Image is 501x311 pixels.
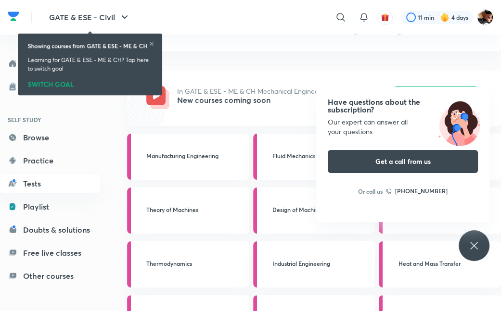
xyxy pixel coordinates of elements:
[272,151,370,160] h3: Fluid Mechanics
[169,96,330,104] h3: New courses coming soon
[127,134,249,180] a: Manufacturing Engineering
[127,241,249,287] a: Thermodynamics
[398,259,495,268] h3: Heat and Mass Transfer
[328,150,478,173] button: Get a call from us
[8,9,19,26] a: Company Logo
[377,10,393,25] button: avatar
[477,9,493,25] img: Shatasree das
[253,134,375,180] a: Fluid Mechanics
[146,151,244,160] h3: Manufacturing Engineering
[385,187,448,196] a: [PHONE_NUMBER]
[358,187,383,196] p: Or call us
[127,187,249,234] a: Theory of Machines
[272,205,370,214] h3: Design of Machine Elements
[429,98,489,146] img: ttu_illustration_new.svg
[253,187,375,234] a: Design of Machine Elements
[328,117,478,137] div: Our expert can answer all your questions
[146,259,244,268] h3: Thermodynamics
[169,86,330,96] p: In GATE & ESE - ME & CH Mechanical Engineering
[379,241,501,287] a: Heat and Mass Transfer
[395,187,448,196] h6: [PHONE_NUMBER]
[8,9,19,24] img: Company Logo
[381,13,389,22] img: avatar
[253,241,375,287] a: Industrial Engineering
[328,98,478,113] h4: Have questions about the subscription?
[27,41,147,50] h6: Showing courses from GATE & ESE - ME & CH
[440,12,450,22] img: streak
[146,205,244,214] h3: Theory of Machines
[43,8,136,27] button: GATE & ESE - Civil
[272,259,370,268] h3: Industrial Engineering
[27,77,153,87] div: SWITCH GOAL
[27,56,153,73] p: Learning for GATE & ESE - ME & CH? Tap here to switch goal
[393,86,478,109] button: Get subscription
